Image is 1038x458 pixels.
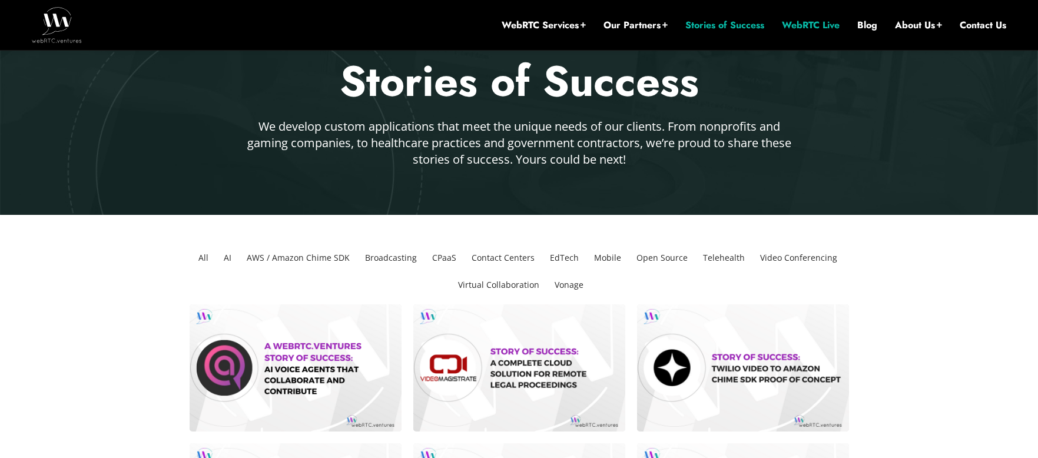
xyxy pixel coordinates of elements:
[755,244,842,271] li: Video Conferencing
[550,271,588,298] li: Vonage
[685,19,764,32] a: Stories of Success
[453,271,544,298] li: Virtual Collaboration
[242,244,354,271] li: AWS / Amazon Chime SDK
[895,19,942,32] a: About Us
[467,244,539,271] li: Contact Centers
[545,244,583,271] li: EdTech
[244,118,795,168] p: We develop custom applications that meet the unique needs of our clients. From nonprofits and gam...
[857,19,877,32] a: Blog
[960,19,1006,32] a: Contact Us
[32,7,82,42] img: WebRTC.ventures
[632,244,692,271] li: Open Source
[175,54,864,109] h2: Stories of Success
[194,244,213,271] li: All
[360,244,422,271] li: Broadcasting
[589,244,626,271] li: Mobile
[698,244,750,271] li: Telehealth
[219,244,236,271] li: AI
[502,19,586,32] a: WebRTC Services
[427,244,461,271] li: CPaaS
[782,19,840,32] a: WebRTC Live
[603,19,668,32] a: Our Partners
